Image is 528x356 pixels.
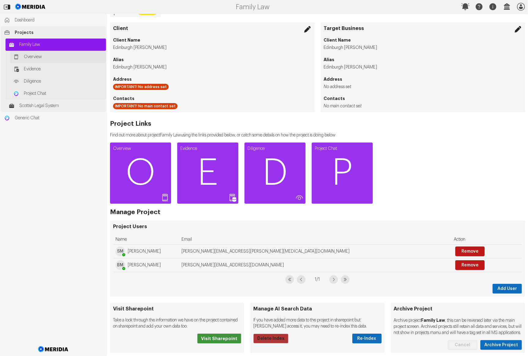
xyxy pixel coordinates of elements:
h4: Client Name [113,37,311,43]
span: Project Chat [24,91,103,97]
span: Evidence [24,66,103,72]
a: Project ChatP [312,143,373,204]
i: No address set [324,85,351,89]
span: D [244,155,306,191]
li: Edinburgh [PERSON_NAME] [324,64,522,70]
div: Name [116,235,177,244]
span: Blair Mackay [116,260,125,270]
a: Projects [1,26,106,39]
span: O [110,155,171,191]
h3: Project Users [113,224,522,230]
span: Diligence [24,78,103,84]
p: If you have added more data to the project in sharepoint but [PERSON_NAME] access it, you may nee... [253,317,381,329]
p: Take a look through the information we have on the project contained on sharepoint and add your o... [113,317,241,329]
i: No main contact set [324,104,362,108]
span: Scottish Legal System [19,103,103,109]
a: DiligenceD [244,143,306,204]
span: BM [116,260,125,270]
div: Email [182,235,449,244]
span: Overview [24,54,103,60]
li: Edinburgh [PERSON_NAME] [324,45,522,51]
h2: Project Links [110,121,335,127]
button: Re-Index [352,334,382,343]
a: Evidence [10,63,106,75]
h4: Address [324,76,522,82]
span: E [177,155,238,191]
button: Remove [455,247,485,256]
div: available [122,253,125,256]
img: Project Chat [13,91,19,97]
li: Edinburgh [PERSON_NAME] [113,45,311,51]
div: Action [454,235,519,244]
h3: Target Business [324,25,522,32]
a: Dashboard [1,14,106,26]
h4: Address [113,76,311,82]
h4: Client Name [324,37,522,43]
a: OverviewO [110,143,171,204]
h3: Visit Sharepoint [113,306,241,312]
img: Generic Chat [4,115,10,121]
h3: Client [113,25,311,32]
a: Scottish Legal System [5,100,106,112]
span: P [312,155,373,191]
button: Archive Project [480,340,522,350]
a: Generic ChatGeneric Chat [1,112,106,124]
h4: Contacts [324,95,522,102]
a: EvidenceE [177,143,238,204]
a: Overview [10,51,106,63]
a: Project ChatProject Chat [10,87,106,100]
span: SM [116,247,125,256]
h4: Alias [113,57,311,63]
div: IMPORTANT! No address set [113,84,169,90]
span: [PERSON_NAME] [128,262,161,268]
a: Family Law [5,39,106,51]
h4: Alias [324,57,522,63]
div: IMPORTANT! No main contact set [113,103,178,109]
span: Family Law [19,42,103,48]
button: Remove [455,260,485,270]
h3: Archive Project [394,306,522,312]
div: available [122,267,125,270]
button: Cancel [448,340,477,350]
strong: Family Law [421,318,446,322]
span: Dashboard [15,17,103,23]
img: Meridia Logo [37,343,70,356]
span: Projects [15,29,103,35]
span: [PERSON_NAME] [128,248,161,254]
button: Delete Index [253,334,288,343]
button: Add User [493,284,522,294]
h2: Manage Project [110,209,160,215]
a: Diligence [10,75,106,87]
h3: Manage AI Search Data [253,306,381,312]
p: Find out more about project Family Law using the links provided below, or catch some details on h... [110,132,335,138]
li: Edinburgh [PERSON_NAME] [113,64,311,70]
p: Archive project , this can be reversed later via the main project screen. Archived projects still... [394,317,522,336]
span: 1 / 1 [309,275,326,284]
td: [PERSON_NAME][EMAIL_ADDRESS][DOMAIN_NAME] [179,258,451,272]
a: Visit Sharepoint [197,334,241,343]
span: Scott Mackay [116,247,125,256]
td: [PERSON_NAME][EMAIL_ADDRESS][PERSON_NAME][MEDICAL_DATA][DOMAIN_NAME] [179,245,451,258]
span: Generic Chat [15,115,103,121]
h4: Contacts [113,95,311,102]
